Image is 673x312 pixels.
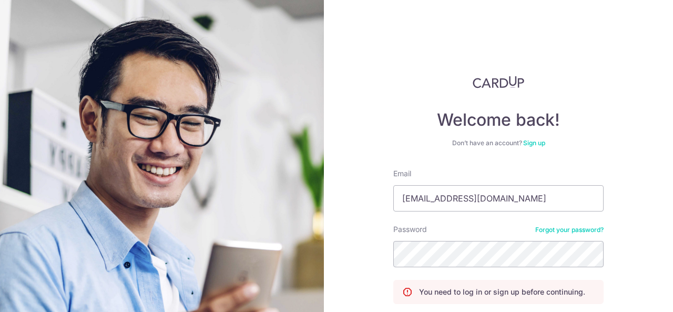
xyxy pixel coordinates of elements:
[419,287,585,297] p: You need to log in or sign up before continuing.
[393,109,604,130] h4: Welcome back!
[535,226,604,234] a: Forgot your password?
[393,139,604,147] div: Don’t have an account?
[393,185,604,212] input: Enter your Email
[393,224,427,235] label: Password
[523,139,545,147] a: Sign up
[393,168,411,179] label: Email
[473,76,524,88] img: CardUp Logo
